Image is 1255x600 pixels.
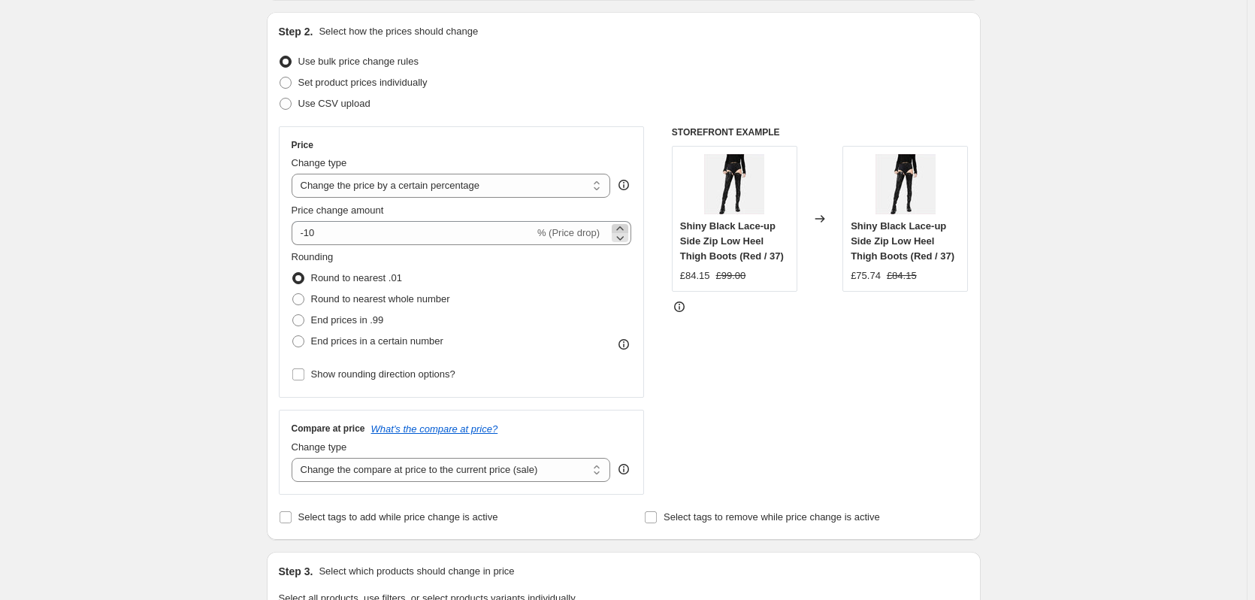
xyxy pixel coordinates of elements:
span: End prices in .99 [311,314,384,326]
span: Set product prices individually [298,77,428,88]
span: Use bulk price change rules [298,56,419,67]
span: £75.74 [851,270,881,281]
span: £84.15 [680,270,710,281]
span: Select tags to add while price change is active [298,511,498,523]
span: Round to nearest .01 [311,272,402,283]
span: Show rounding direction options? [311,368,455,380]
span: % (Price drop) [537,227,600,238]
span: End prices in a certain number [311,335,443,347]
span: Change type [292,441,347,453]
img: shiny-black-lace-up-side-zipper-low-heel-full-length-thigh-boots-boots-727_80x.webp [704,154,764,214]
h2: Step 3. [279,564,313,579]
h3: Price [292,139,313,151]
h2: Step 2. [279,24,313,39]
span: Select tags to remove while price change is active [664,511,880,523]
div: help [616,177,631,192]
span: Shiny Black Lace-up Side Zip Low Heel Thigh Boots (Red / 37) [851,220,954,262]
span: Round to nearest whole number [311,293,450,305]
span: Change type [292,157,347,168]
span: Use CSV upload [298,98,370,109]
span: £84.15 [887,270,917,281]
div: help [616,462,631,477]
button: What's the compare at price? [371,423,498,435]
input: -15 [292,221,534,245]
h6: STOREFRONT EXAMPLE [672,126,969,138]
span: Shiny Black Lace-up Side Zip Low Heel Thigh Boots (Red / 37) [680,220,784,262]
span: Rounding [292,251,334,262]
p: Select how the prices should change [319,24,478,39]
span: Price change amount [292,205,384,216]
h3: Compare at price [292,423,365,435]
p: Select which products should change in price [319,564,514,579]
img: shiny-black-lace-up-side-zipper-low-heel-full-length-thigh-boots-boots-727_80x.webp [875,154,936,214]
span: £99.00 [716,270,746,281]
